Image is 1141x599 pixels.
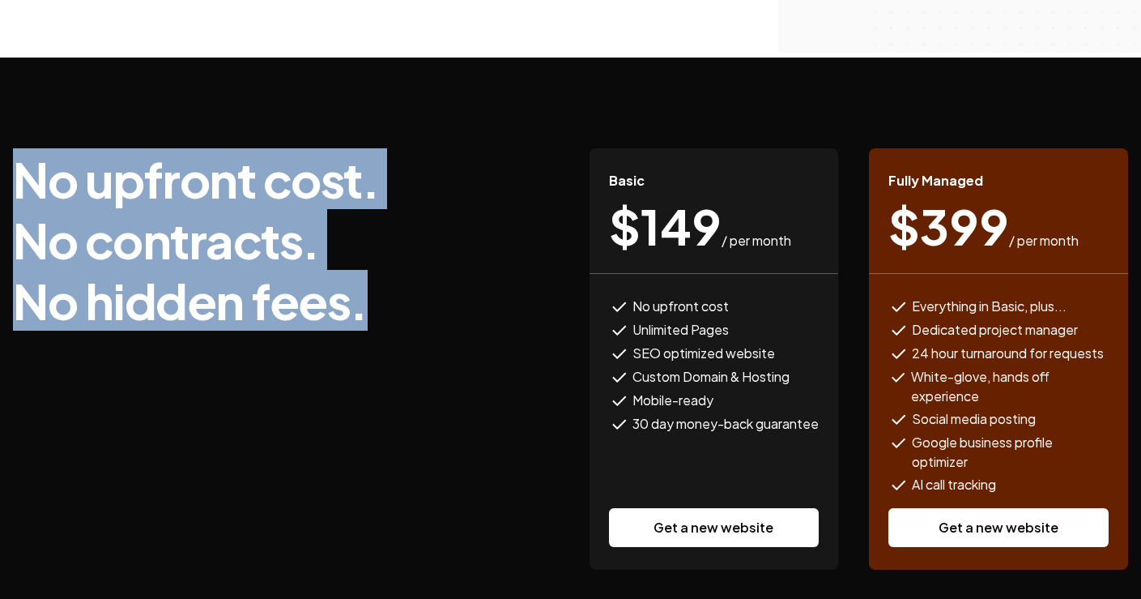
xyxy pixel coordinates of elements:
span: / per month [722,231,791,250]
span: Basic [609,171,645,190]
span: Mobile-ready [632,391,713,411]
span: Social media posting [912,409,1036,430]
a: Get a new website [609,508,819,547]
span: $ 399 [888,202,1009,250]
span: No upfront cost [632,297,729,317]
span: AI call tracking [912,475,996,495]
span: Unlimited Pages [632,320,729,340]
span: $ 149 [609,202,722,250]
a: Get a new website [888,508,1109,547]
span: Fully Managed [888,171,983,190]
span: / per month [1009,231,1079,250]
span: SEO optimized website [632,344,775,364]
span: Dedicated project manager [912,320,1078,340]
h3: No upfront cost. No contracts. No hidden fees. [13,148,379,331]
span: Everything in Basic, plus... [912,297,1066,317]
span: White-glove, hands off experience [911,367,1109,406]
span: 24 hour turnaround for requests [912,344,1104,364]
span: Custom Domain & Hosting [632,367,790,387]
span: 30 day money-back guarantee [632,414,819,434]
span: Google business profile optimizer [912,433,1109,472]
